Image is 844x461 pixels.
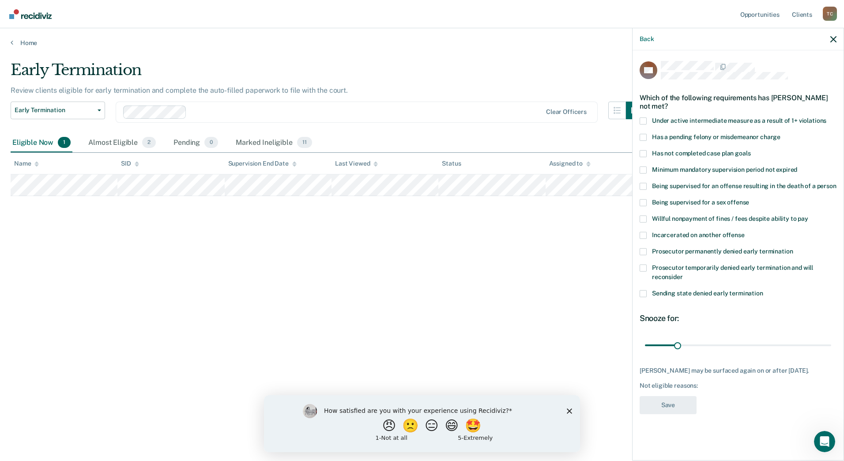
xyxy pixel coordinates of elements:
[335,160,378,167] div: Last Viewed
[11,133,72,153] div: Eligible Now
[9,9,52,19] img: Recidiviz
[652,215,808,222] span: Willful nonpayment of fines / fees despite ability to pay
[823,7,837,21] button: Profile dropdown button
[652,264,813,280] span: Prosecutor temporarily denied early termination and will reconsider
[234,133,313,153] div: Marked Ineligible
[652,166,797,173] span: Minimum mandatory supervision period not expired
[11,39,833,47] a: Home
[640,396,697,414] button: Save
[652,290,763,297] span: Sending state denied early termination
[652,150,750,157] span: Has not completed case plan goals
[14,160,39,167] div: Name
[640,314,836,323] div: Snooze for:
[652,182,836,189] span: Being supervised for an offense resulting in the death of a person
[814,431,835,452] iframe: Intercom live chat
[640,367,836,374] div: [PERSON_NAME] may be surfaced again on or after [DATE].
[652,248,793,255] span: Prosecutor permanently denied early termination
[58,137,71,148] span: 1
[546,108,587,116] div: Clear officers
[142,137,156,148] span: 2
[15,106,94,114] span: Early Termination
[297,137,312,148] span: 11
[652,133,780,140] span: Has a pending felony or misdemeanor charge
[11,61,644,86] div: Early Termination
[172,133,220,153] div: Pending
[264,395,580,452] iframe: Survey by Kim from Recidiviz
[204,137,218,148] span: 0
[549,160,591,167] div: Assigned to
[87,133,158,153] div: Almost Eligible
[121,160,139,167] div: SID
[228,160,297,167] div: Supervision End Date
[640,35,654,43] button: Back
[442,160,461,167] div: Status
[11,86,348,94] p: Review clients eligible for early termination and complete the auto-filled paperwork to file with...
[652,231,745,238] span: Incarcerated on another offense
[652,199,749,206] span: Being supervised for a sex offense
[640,87,836,117] div: Which of the following requirements has [PERSON_NAME] not met?
[823,7,837,21] div: T C
[640,382,836,389] div: Not eligible reasons:
[652,117,826,124] span: Under active intermediate measure as a result of 1+ violations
